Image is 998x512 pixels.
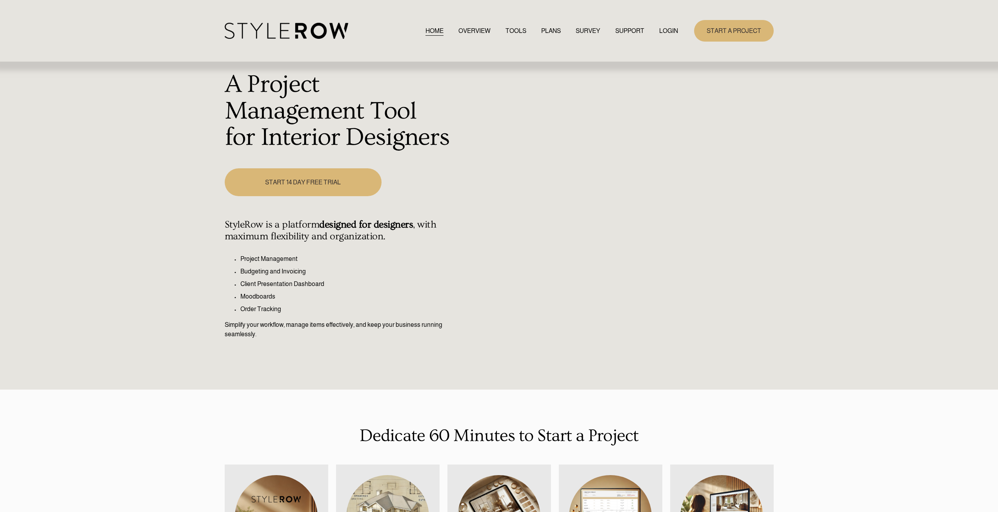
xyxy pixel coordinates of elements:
span: SUPPORT [615,26,644,36]
p: Moodboards [240,292,451,301]
a: PLANS [541,26,561,36]
a: HOME [425,26,444,36]
a: START A PROJECT [694,20,774,42]
a: OVERVIEW [458,26,491,36]
a: folder dropdown [615,26,644,36]
strong: designed for designers [319,219,413,230]
a: TOOLS [505,26,526,36]
p: Order Tracking [240,304,451,314]
h1: A Project Management Tool for Interior Designers [225,71,451,151]
a: SURVEY [576,26,600,36]
img: StyleRow [225,23,348,39]
p: Project Management [240,254,451,264]
a: START 14 DAY FREE TRIAL [225,168,382,196]
p: Client Presentation Dashboard [240,279,451,289]
p: Budgeting and Invoicing [240,267,451,276]
p: Dedicate 60 Minutes to Start a Project [225,423,774,449]
a: LOGIN [659,26,678,36]
h4: StyleRow is a platform , with maximum flexibility and organization. [225,219,451,242]
p: Simplify your workflow, manage items effectively, and keep your business running seamlessly. [225,320,451,339]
